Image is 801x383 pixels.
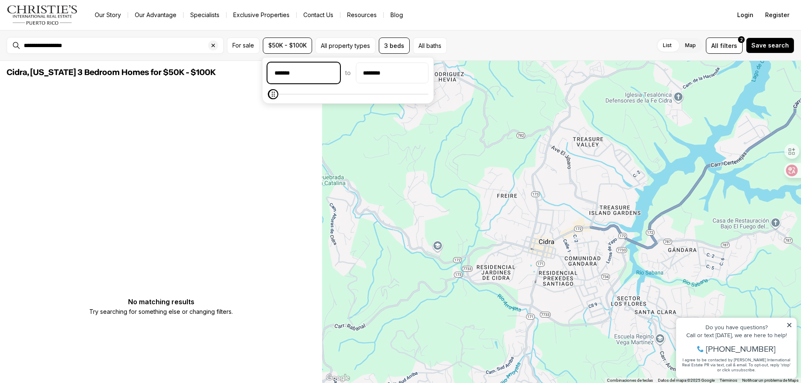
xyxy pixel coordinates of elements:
[340,9,383,21] a: Resources
[268,42,307,49] span: $50K - $100K
[89,298,233,305] p: No matching results
[9,27,121,33] div: Call or text [DATE], we are here to help!
[268,89,278,99] span: Maximum
[737,12,753,18] span: Login
[760,7,794,23] button: Register
[678,38,703,53] label: Map
[765,12,789,18] span: Register
[297,9,340,21] button: Contact Us
[7,5,78,25] img: logo
[356,63,428,83] input: priceMax
[345,70,351,76] span: to
[746,38,794,53] button: Save search
[9,19,121,25] div: Do you have questions?
[263,38,312,54] button: $50K - $100K
[34,39,104,48] span: [PHONE_NUMBER]
[656,38,678,53] label: List
[711,41,718,50] span: All
[720,41,737,50] span: filters
[706,38,743,54] button: Allfilters2
[208,38,223,53] button: Clear search input
[232,42,254,49] span: For sale
[751,42,789,49] span: Save search
[658,378,715,383] span: Datos del mapa ©2025 Google
[227,38,259,54] button: For sale
[227,9,296,21] a: Exclusive Properties
[88,9,128,21] a: Our Story
[268,63,340,83] input: priceMin
[315,38,375,54] button: All property types
[10,51,119,67] span: I agree to be contacted by [PERSON_NAME] International Real Estate PR via text, call & email. To ...
[89,307,233,317] p: Try searching for something else or changing filters.
[184,9,226,21] a: Specialists
[732,7,758,23] button: Login
[379,38,410,54] button: 3 beds
[384,9,410,21] a: Blog
[7,68,216,77] span: Cidra, [US_STATE] 3 Bedroom Homes for $50K - $100K
[128,9,183,21] a: Our Advantage
[413,38,447,54] button: All baths
[740,36,743,43] span: 2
